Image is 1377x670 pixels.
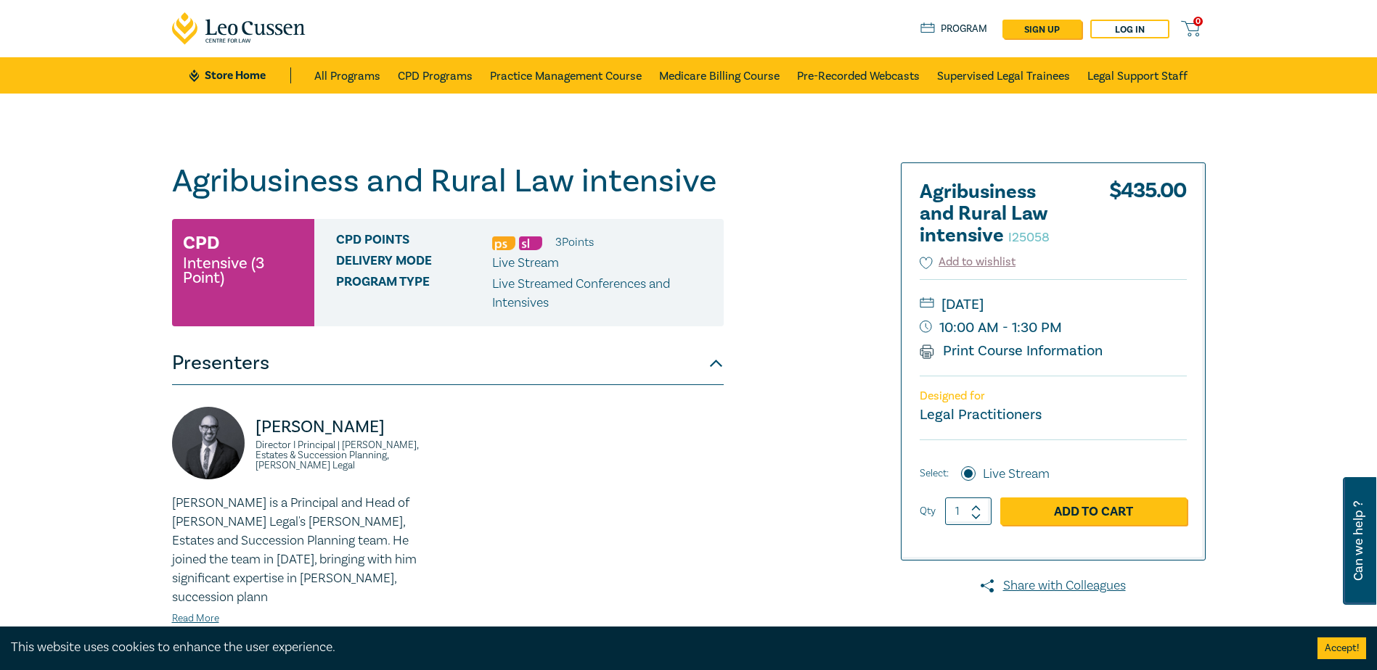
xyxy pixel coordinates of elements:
[659,57,780,94] a: Medicare Billing Course
[920,254,1016,270] button: Add to wishlist
[492,275,713,313] p: Live Streamed Conferences and Intensives
[1109,181,1187,254] div: $ 435.00
[920,503,936,519] label: Qty
[983,465,1050,484] label: Live Stream
[945,497,992,525] input: 1
[901,576,1206,595] a: Share with Colleagues
[490,57,642,94] a: Practice Management Course
[920,389,1187,403] p: Designed for
[172,612,219,625] a: Read More
[314,57,380,94] a: All Programs
[1008,229,1050,246] small: I25058
[398,57,473,94] a: CPD Programs
[492,236,515,250] img: Professional Skills
[183,256,303,285] small: Intensive (3 Point)
[1352,486,1365,596] span: Can we help ?
[920,405,1042,424] small: Legal Practitioners
[519,236,542,250] img: Substantive Law
[11,638,1296,657] div: This website uses cookies to enhance the user experience.
[336,254,492,273] span: Delivery Mode
[920,466,949,481] span: Select:
[920,342,1103,360] a: Print Course Information
[1090,20,1169,38] a: Log in
[172,494,439,607] p: [PERSON_NAME] is a Principal and Head of [PERSON_NAME] Legal's [PERSON_NAME], Estates and Success...
[1317,637,1366,659] button: Accept cookies
[172,407,245,479] img: https://s3.ap-southeast-2.amazonaws.com/leo-cussen-store-production-content/Contacts/Stefan%20Man...
[920,21,988,37] a: Program
[920,316,1187,339] small: 10:00 AM - 1:30 PM
[920,181,1079,247] h2: Agribusiness and Rural Law intensive
[1087,57,1188,94] a: Legal Support Staff
[256,415,439,439] p: [PERSON_NAME]
[937,57,1070,94] a: Supervised Legal Trainees
[492,255,559,271] span: Live Stream
[189,67,290,83] a: Store Home
[172,342,724,385] button: Presenters
[1193,17,1203,26] span: 0
[1000,497,1187,525] a: Add to Cart
[183,230,219,256] h3: CPD
[920,293,1187,316] small: [DATE]
[172,162,724,200] h1: Agribusiness and Rural Law intensive
[555,233,594,252] li: 3 Point s
[256,440,439,471] small: Director I Principal | [PERSON_NAME], Estates & Succession Planning, [PERSON_NAME] Legal
[797,57,920,94] a: Pre-Recorded Webcasts
[1002,20,1082,38] a: sign up
[336,233,492,252] span: CPD Points
[336,275,492,313] span: Program type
